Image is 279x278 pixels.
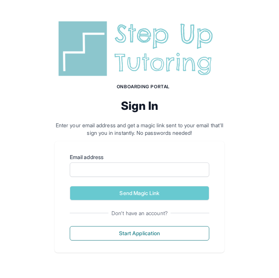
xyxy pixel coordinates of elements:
span: Don't have an account? [108,209,171,217]
img: Step Up Tutoring horizontal logo [55,18,224,79]
button: Send Magic Link [70,186,209,200]
p: Enter your email address and get a magic link sent to your email that'll sign you in instantly. N... [55,122,224,137]
h1: Onboarding Portal [62,84,224,90]
h2: Sign In [55,99,224,112]
button: Start Application [70,226,209,241]
label: Email address [70,153,209,161]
